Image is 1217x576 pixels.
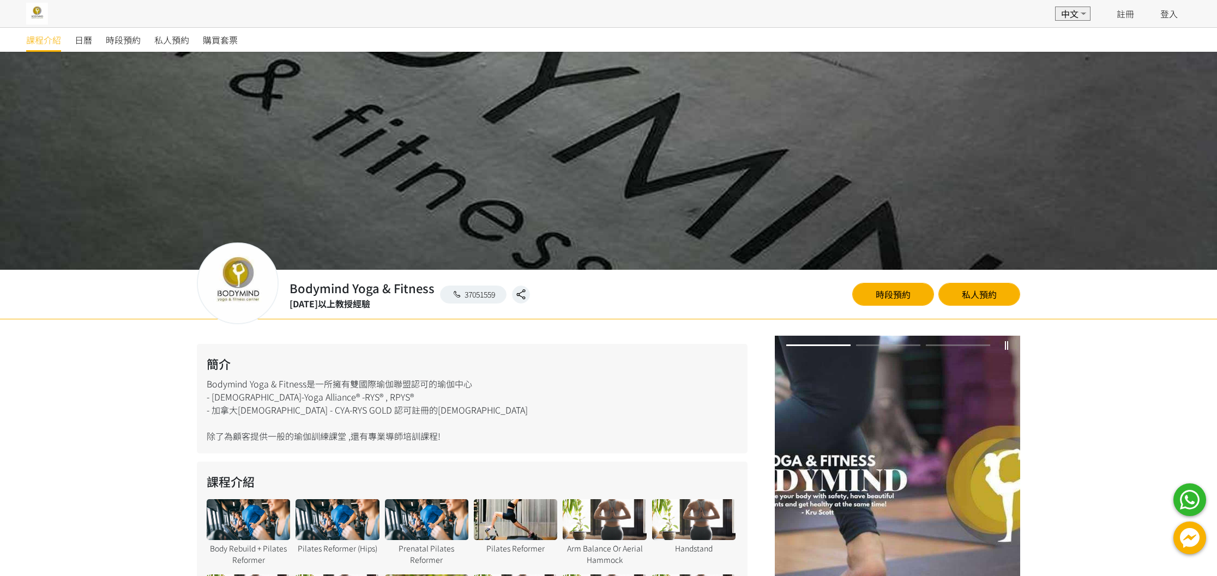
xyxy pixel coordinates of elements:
img: 2I6SeW5W6eYajyVCbz3oJhiE9WWz8sZcVXnArBrK.jpg [26,3,48,25]
div: Arm Balance Or Aerial Hammock [563,543,646,566]
a: 37051559 [440,286,507,304]
a: 時段預約 [852,283,934,306]
a: 日曆 [75,28,92,52]
a: 註冊 [1117,7,1134,20]
div: Body Rebuild + Pilates Reformer [207,543,290,566]
div: Handstand [652,543,736,554]
span: 日曆 [75,33,92,46]
span: 購買套票 [203,33,238,46]
a: 時段預約 [106,28,141,52]
a: 登入 [1160,7,1178,20]
a: 課程介紹 [26,28,61,52]
span: 私人預約 [154,33,189,46]
div: Bodymind Yoga & Fitness是一所擁有雙國際瑜伽聯盟認可的瑜伽中心 - [DEMOGRAPHIC_DATA]-Yoga Alliance® -RYS® , RPYS® - 加拿... [197,344,748,453]
h2: 課程介紹 [207,472,738,490]
div: Prenatal Pilates Reformer [385,543,468,566]
a: 私人預約 [154,28,189,52]
div: [DATE]以上教授經驗 [290,297,435,310]
h2: Bodymind Yoga & Fitness [290,279,435,297]
h2: 簡介 [207,355,738,373]
a: 購買套票 [203,28,238,52]
div: Pilates Reformer [474,543,557,554]
a: 私人預約 [938,283,1020,306]
span: 時段預約 [106,33,141,46]
span: 課程介紹 [26,33,61,46]
div: Pilates Reformer (Hips) [296,543,379,554]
